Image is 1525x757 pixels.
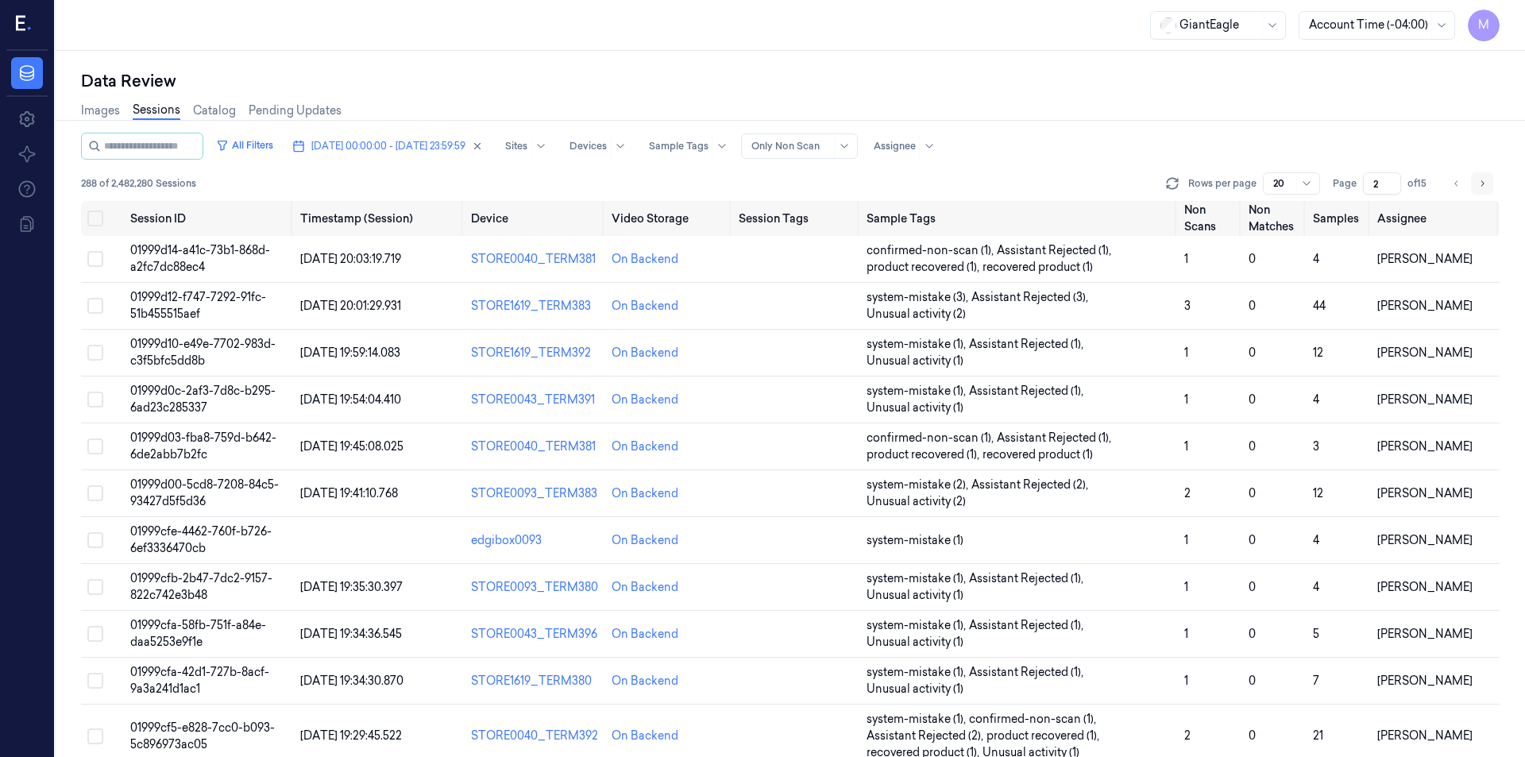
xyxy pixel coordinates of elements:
[471,532,599,549] div: edgibox0093
[1407,176,1433,191] span: of 15
[1313,392,1319,407] span: 4
[294,201,464,236] th: Timestamp (Session)
[471,251,599,268] div: STORE0040_TERM381
[969,664,1087,681] span: Assistant Rejected (1) ,
[130,290,266,321] span: 01999d12-f747-7292-91fc-51b455515aef
[1249,728,1256,743] span: 0
[300,674,403,688] span: [DATE] 19:34:30.870
[87,210,103,226] button: Select all
[969,570,1087,587] span: Assistant Rejected (1) ,
[471,485,599,502] div: STORE0093_TERM383
[300,299,401,313] span: [DATE] 20:01:29.931
[1249,439,1256,454] span: 0
[612,728,678,744] div: On Backend
[130,720,275,751] span: 01999cf5-e828-7cc0-b093-5c896973ac05
[1377,439,1473,454] span: [PERSON_NAME]
[1377,580,1473,594] span: [PERSON_NAME]
[1184,728,1191,743] span: 2
[1471,172,1493,195] button: Go to next page
[867,617,969,634] span: system-mistake (1) ,
[867,242,997,259] span: confirmed-non-scan (1) ,
[1249,674,1256,688] span: 0
[300,392,401,407] span: [DATE] 19:54:04.410
[1249,299,1256,313] span: 0
[81,70,1500,92] div: Data Review
[971,477,1091,493] span: Assistant Rejected (2) ,
[612,298,678,315] div: On Backend
[87,345,103,361] button: Select row
[87,298,103,314] button: Select row
[867,446,983,463] span: product recovered (1) ,
[983,259,1093,276] span: recovered product (1)
[130,618,266,649] span: 01999cfa-58fb-751f-a84e-daa5253e9f1e
[471,626,599,643] div: STORE0043_TERM396
[867,664,969,681] span: system-mistake (1) ,
[471,579,599,596] div: STORE0093_TERM380
[1377,674,1473,688] span: [PERSON_NAME]
[1313,299,1326,313] span: 44
[997,430,1114,446] span: Assistant Rejected (1) ,
[87,438,103,454] button: Select row
[983,446,1093,463] span: recovered product (1)
[969,383,1087,400] span: Assistant Rejected (1) ,
[1184,627,1188,641] span: 1
[612,579,678,596] div: On Backend
[1446,172,1493,195] nav: pagination
[87,485,103,501] button: Select row
[1184,486,1191,500] span: 2
[867,353,963,369] span: Unusual activity (1)
[867,289,971,306] span: system-mistake (3) ,
[867,383,969,400] span: system-mistake (1) ,
[1184,533,1188,547] span: 1
[612,485,678,502] div: On Backend
[1313,439,1319,454] span: 3
[1377,533,1473,547] span: [PERSON_NAME]
[860,201,1178,236] th: Sample Tags
[1468,10,1500,41] button: M
[1184,674,1188,688] span: 1
[969,617,1087,634] span: Assistant Rejected (1) ,
[193,102,236,119] a: Catalog
[1249,580,1256,594] span: 0
[130,384,276,415] span: 01999d0c-2af3-7d8c-b295-6ad23c285337
[87,626,103,642] button: Select row
[612,251,678,268] div: On Backend
[867,336,969,353] span: system-mistake (1) ,
[605,201,733,236] th: Video Storage
[1313,674,1319,688] span: 7
[210,133,280,158] button: All Filters
[612,345,678,361] div: On Backend
[300,439,403,454] span: [DATE] 19:45:08.025
[471,298,599,315] div: STORE1619_TERM383
[1377,392,1473,407] span: [PERSON_NAME]
[612,532,678,549] div: On Backend
[130,665,269,696] span: 01999cfa-42d1-727b-8acf-9a3a241d1ac1
[1184,252,1188,266] span: 1
[1188,176,1257,191] p: Rows per page
[1242,201,1307,236] th: Non Matches
[87,532,103,548] button: Select row
[471,345,599,361] div: STORE1619_TERM392
[867,477,971,493] span: system-mistake (2) ,
[1178,201,1242,236] th: Non Scans
[87,728,103,744] button: Select row
[1313,627,1319,641] span: 5
[465,201,605,236] th: Device
[1313,346,1323,360] span: 12
[300,346,400,360] span: [DATE] 19:59:14.083
[969,711,1099,728] span: confirmed-non-scan (1) ,
[867,570,969,587] span: system-mistake (1) ,
[1313,486,1323,500] span: 12
[1184,392,1188,407] span: 1
[1333,176,1357,191] span: Page
[87,673,103,689] button: Select row
[867,587,963,604] span: Unusual activity (1)
[133,102,180,120] a: Sessions
[130,337,276,368] span: 01999d10-e49e-7702-983d-c3f5bfc5dd8b
[249,102,342,119] a: Pending Updates
[471,438,599,455] div: STORE0040_TERM381
[612,626,678,643] div: On Backend
[1371,201,1500,236] th: Assignee
[732,201,860,236] th: Session Tags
